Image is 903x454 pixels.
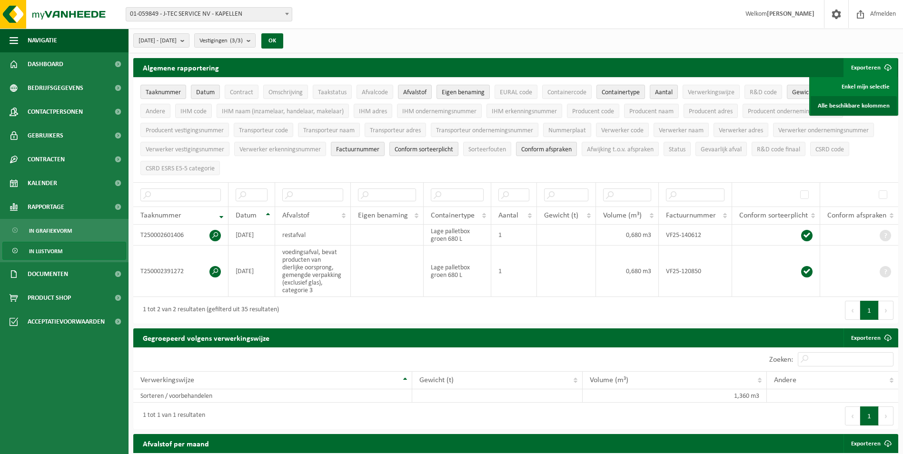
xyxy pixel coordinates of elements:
[583,389,766,403] td: 1,360 m3
[261,33,283,49] button: OK
[228,225,275,246] td: [DATE]
[810,142,849,156] button: CSRD codeCSRD code: Activate to sort
[180,108,207,115] span: IHM code
[28,100,83,124] span: Contactpersonen
[879,301,893,320] button: Next
[596,85,645,99] button: ContainertypeContainertype: Activate to sort
[683,85,740,99] button: VerwerkingswijzeVerwerkingswijze: Activate to sort
[739,212,808,219] span: Conform sorteerplicht
[275,225,350,246] td: restafval
[140,376,194,384] span: Verwerkingswijze
[140,212,181,219] span: Taaknummer
[601,127,644,134] span: Verwerker code
[521,146,572,153] span: Conform afspraken
[491,225,537,246] td: 1
[743,104,843,118] button: Producent ondernemingsnummerProducent ondernemingsnummer: Activate to sort
[495,85,537,99] button: EURAL codeEURAL code: Activate to sort
[463,142,511,156] button: SorteerfoutenSorteerfouten: Activate to sort
[28,171,57,195] span: Kalender
[516,142,577,156] button: Conform afspraken : Activate to sort
[357,85,393,99] button: AfvalcodeAfvalcode: Activate to sort
[191,85,220,99] button: DatumDatum: Activate to sort
[669,146,685,153] span: Status
[659,127,704,134] span: Verwerker naam
[582,142,659,156] button: Afwijking t.o.v. afsprakenAfwijking t.o.v. afspraken: Activate to sort
[491,246,537,297] td: 1
[695,142,747,156] button: Gevaarlijk afval : Activate to sort
[239,146,321,153] span: Verwerker erkenningsnummer
[664,142,691,156] button: StatusStatus: Activate to sort
[659,225,732,246] td: VF25-140612
[133,33,189,48] button: [DATE] - [DATE]
[587,146,654,153] span: Afwijking t.o.v. afspraken
[28,195,64,219] span: Rapportage
[650,85,678,99] button: AantalAantal: Activate to sort
[714,123,768,137] button: Verwerker adresVerwerker adres: Activate to sort
[313,85,352,99] button: TaakstatusTaakstatus: Activate to sort
[354,104,392,118] button: IHM adresIHM adres: Activate to sort
[236,212,257,219] span: Datum
[28,52,63,76] span: Dashboard
[572,108,614,115] span: Producent code
[275,246,350,297] td: voedingsafval, bevat producten van dierlijke oorsprong, gemengde verpakking (exclusief glas), cat...
[28,29,57,52] span: Navigatie
[815,146,844,153] span: CSRD code
[230,89,253,96] span: Contract
[666,212,716,219] span: Factuurnummer
[133,225,228,246] td: T250002601406
[860,406,879,425] button: 1
[624,104,679,118] button: Producent naamProducent naam: Activate to sort
[175,104,212,118] button: IHM codeIHM code: Activate to sort
[318,89,347,96] span: Taakstatus
[398,85,432,99] button: AfvalstofAfvalstof: Activate to sort
[362,89,388,96] span: Afvalcode
[336,146,379,153] span: Factuurnummer
[234,123,293,137] button: Transporteur codeTransporteur code: Activate to sort
[133,58,228,77] h2: Algemene rapportering
[843,434,897,453] a: Exporteren
[590,376,628,384] span: Volume (m³)
[845,301,860,320] button: Previous
[234,142,326,156] button: Verwerker erkenningsnummerVerwerker erkenningsnummer: Activate to sort
[133,246,228,297] td: T250002391272
[140,142,229,156] button: Verwerker vestigingsnummerVerwerker vestigingsnummer: Activate to sort
[424,246,491,297] td: Lage palletbox groen 680 L
[140,123,229,137] button: Producent vestigingsnummerProducent vestigingsnummer: Activate to sort
[146,89,181,96] span: Taaknummer
[659,246,732,297] td: VF25-120850
[365,123,426,137] button: Transporteur adresTransporteur adres: Activate to sort
[436,127,533,134] span: Transporteur ondernemingsnummer
[268,89,303,96] span: Omschrijving
[492,108,557,115] span: IHM erkenningsnummer
[811,77,897,96] a: Enkel mijn selectie
[146,108,165,115] span: Andere
[395,146,453,153] span: Conform sorteerplicht
[263,85,308,99] button: OmschrijvingOmschrijving: Activate to sort
[419,376,454,384] span: Gewicht (t)
[547,89,586,96] span: Containercode
[500,89,532,96] span: EURAL code
[133,389,412,403] td: Sorteren / voorbehandelen
[773,123,874,137] button: Verwerker ondernemingsnummerVerwerker ondernemingsnummer: Activate to sort
[28,124,63,148] span: Gebruikers
[774,376,796,384] span: Andere
[769,356,793,364] label: Zoeken:
[28,262,68,286] span: Documenten
[140,85,186,99] button: TaaknummerTaaknummer: Activate to remove sorting
[811,96,897,115] a: Alle beschikbare kolommen
[28,286,71,310] span: Product Shop
[860,301,879,320] button: 1
[298,123,360,137] button: Transporteur naamTransporteur naam: Activate to sort
[146,165,215,172] span: CSRD ESRS E5-5 categorie
[199,34,243,48] span: Vestigingen
[542,85,592,99] button: ContainercodeContainercode: Activate to sort
[778,127,869,134] span: Verwerker ondernemingsnummer
[629,108,674,115] span: Producent naam
[431,212,475,219] span: Containertype
[140,104,170,118] button: AndereAndere: Activate to sort
[146,127,224,134] span: Producent vestigingsnummer
[403,89,427,96] span: Afvalstof
[133,434,218,453] h2: Afvalstof per maand
[748,108,838,115] span: Producent ondernemingsnummer
[282,212,309,219] span: Afvalstof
